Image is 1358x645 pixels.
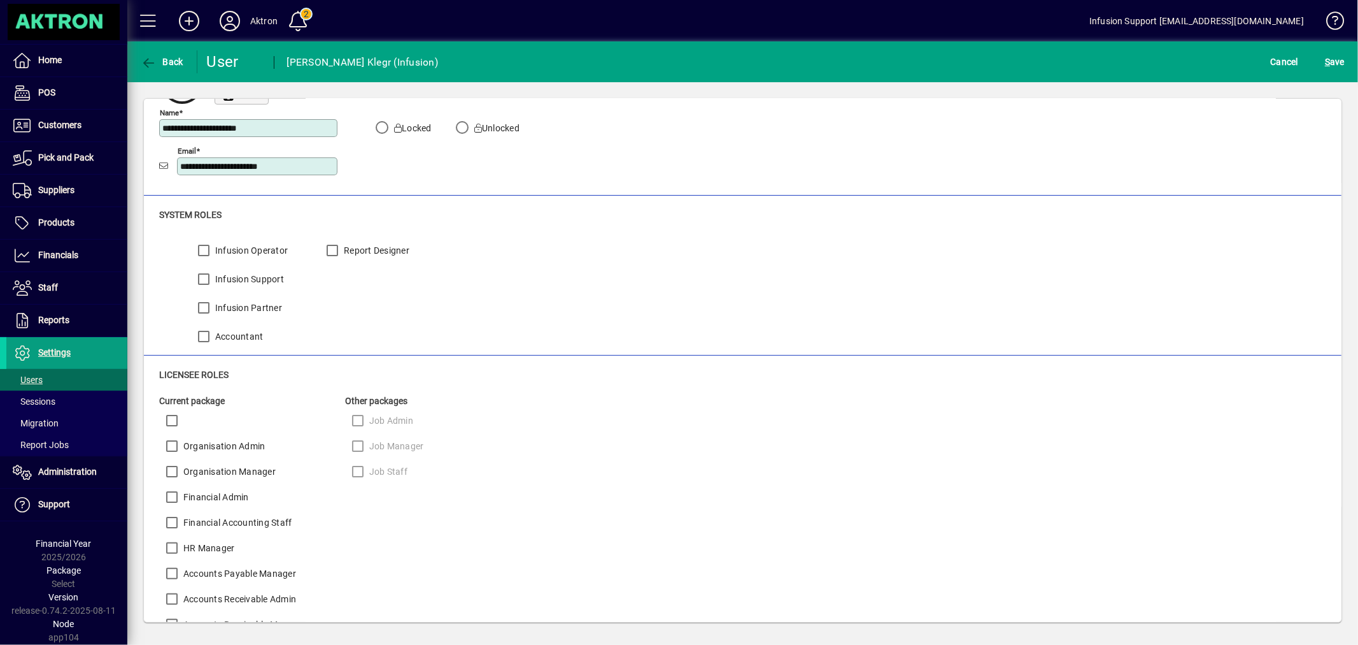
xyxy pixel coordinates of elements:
[36,539,92,549] span: Financial Year
[392,122,432,134] label: Locked
[38,282,58,293] span: Staff
[169,10,209,33] button: Add
[138,50,187,73] button: Back
[13,396,55,407] span: Sessions
[250,11,278,31] div: Aktron
[213,273,284,286] label: Infusion Support
[6,489,127,521] a: Support
[1089,11,1304,31] div: Infusion Support [EMAIL_ADDRESS][DOMAIN_NAME]
[38,185,74,195] span: Suppliers
[345,396,407,406] span: Other packages
[38,120,81,130] span: Customers
[159,370,229,380] span: Licensee roles
[38,347,71,358] span: Settings
[205,82,269,103] app-status-label: Time-based One-time Password (TOTP) Two-factor Authentication (2FA) enabled
[178,146,196,155] mat-label: Email
[213,244,288,257] label: Infusion Operator
[38,217,74,228] span: Products
[159,210,222,220] span: System roles
[1325,52,1345,72] span: ave
[6,272,127,304] a: Staff
[46,565,81,576] span: Package
[13,440,69,450] span: Report Jobs
[1271,52,1299,72] span: Cancel
[6,175,127,207] a: Suppliers
[181,618,307,631] label: Accounts Receivable Manager
[38,152,94,163] span: Pick and Pack
[6,77,127,109] a: POS
[159,396,225,406] span: Current package
[6,412,127,434] a: Migration
[6,207,127,239] a: Products
[287,52,439,73] div: [PERSON_NAME] Klegr (Infusion)
[181,516,292,529] label: Financial Accounting Staff
[1268,50,1302,73] button: Cancel
[38,55,62,65] span: Home
[181,542,235,554] label: HR Manager
[13,375,43,385] span: Users
[6,456,127,488] a: Administration
[181,465,276,478] label: Organisation Manager
[181,440,265,453] label: Organisation Admin
[53,619,74,629] span: Node
[38,467,97,477] span: Administration
[181,593,296,605] label: Accounts Receivable Admin
[472,122,520,134] label: Unlocked
[6,434,127,456] a: Report Jobs
[6,142,127,174] a: Pick and Pack
[6,369,127,391] a: Users
[6,305,127,337] a: Reports
[341,244,409,257] label: Report Designer
[213,301,282,314] label: Infusion Partner
[160,108,179,117] mat-label: Name
[38,87,55,98] span: POS
[181,567,296,580] label: Accounts Payable Manager
[127,50,197,73] app-page-header-button: Back
[49,592,79,602] span: Version
[1325,57,1330,67] span: S
[1317,3,1342,44] a: Knowledge Base
[207,52,261,72] div: User
[38,250,78,260] span: Financials
[6,45,127,76] a: Home
[141,57,183,67] span: Back
[13,418,59,428] span: Migration
[213,330,264,343] label: Accountant
[1322,50,1348,73] button: Save
[181,491,249,504] label: Financial Admin
[6,240,127,272] a: Financials
[38,315,69,325] span: Reports
[38,499,70,509] span: Support
[6,110,127,141] a: Customers
[209,10,250,33] button: Profile
[6,391,127,412] a: Sessions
